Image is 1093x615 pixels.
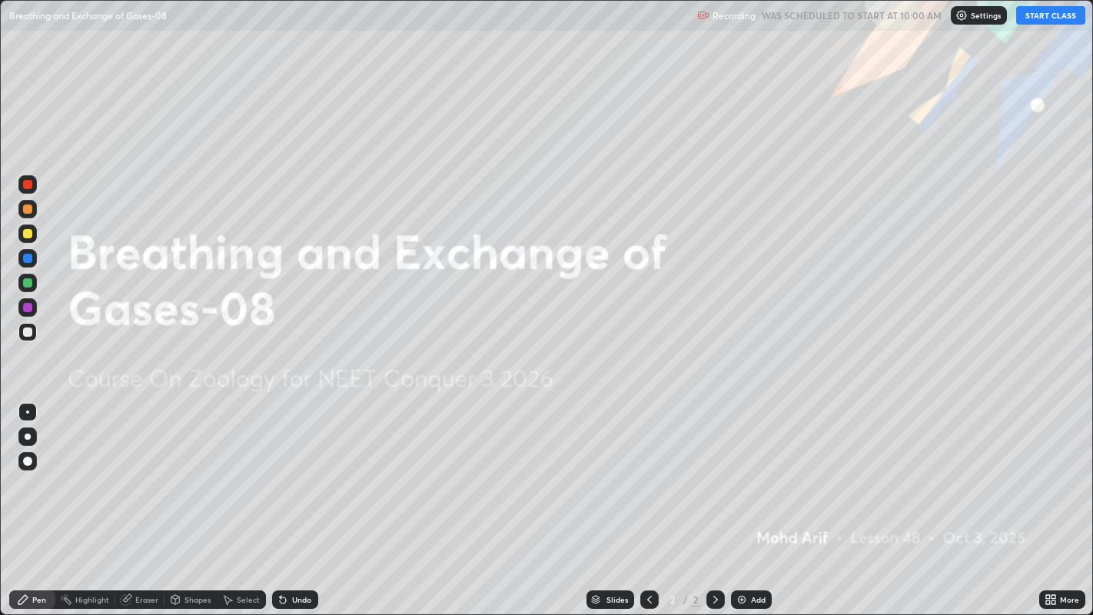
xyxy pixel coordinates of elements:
[736,593,748,606] img: add-slide-button
[1060,596,1079,603] div: More
[606,596,628,603] div: Slides
[292,596,311,603] div: Undo
[713,10,756,22] p: Recording
[665,595,680,604] div: 2
[9,9,167,22] p: Breathing and Exchange of Gases-08
[683,595,688,604] div: /
[75,596,109,603] div: Highlight
[237,596,260,603] div: Select
[971,12,1001,19] p: Settings
[697,9,709,22] img: recording.375f2c34.svg
[135,596,158,603] div: Eraser
[1016,6,1085,25] button: START CLASS
[691,593,700,607] div: 2
[184,596,211,603] div: Shapes
[955,9,968,22] img: class-settings-icons
[32,596,46,603] div: Pen
[751,596,766,603] div: Add
[762,8,942,22] h5: WAS SCHEDULED TO START AT 10:00 AM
